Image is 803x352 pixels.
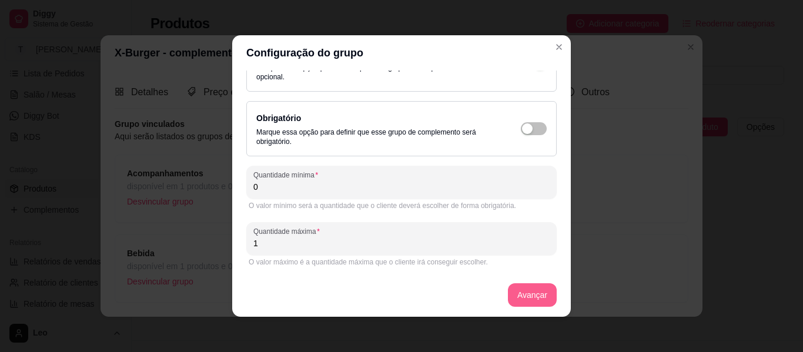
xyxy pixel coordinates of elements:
[256,63,497,82] p: Marque essa opção para definir que esse grupo de complemento será opcional.
[232,35,571,71] header: Configuração do grupo
[256,113,301,123] label: Obrigatório
[550,38,568,56] button: Close
[508,283,557,307] button: Avançar
[249,257,554,267] div: O valor máximo é a quantidade máxima que o cliente irá conseguir escolher.
[253,170,322,180] label: Quantidade mínima
[256,128,497,146] p: Marque essa opção para definir que esse grupo de complemento será obrigatório.
[253,226,324,236] label: Quantidade máxima
[253,181,550,193] input: Quantidade mínima
[249,201,554,210] div: O valor mínimo será a quantidade que o cliente deverá escolher de forma obrigatória.
[253,237,550,249] input: Quantidade máxima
